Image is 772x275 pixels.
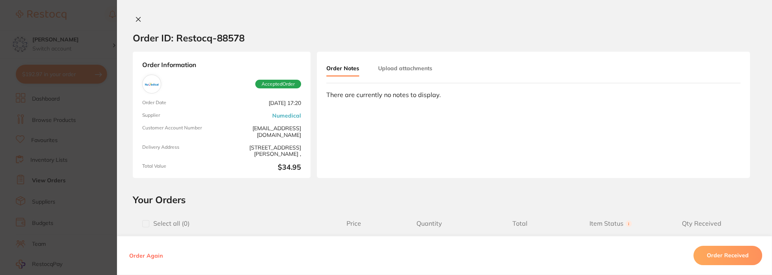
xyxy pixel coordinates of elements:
span: Accepted Order [255,80,301,88]
span: Order Date [142,100,218,106]
button: Order Again [127,252,165,259]
span: Customer Account Number [142,125,218,138]
span: Total Value [142,163,218,172]
b: $34.95 [225,163,301,172]
span: Qty Received [656,220,747,227]
span: [EMAIL_ADDRESS][DOMAIN_NAME] [225,125,301,138]
span: Supplier [142,112,218,119]
a: Numedical [272,112,301,119]
span: Price [324,220,384,227]
button: Order Notes [326,61,359,77]
button: Upload attachments [378,61,432,75]
div: There are currently no notes to display. [326,91,740,98]
span: Quantity [384,220,475,227]
span: Total [475,220,566,227]
span: Select all ( 0 ) [149,220,190,227]
button: Order Received [693,246,762,265]
strong: Order Information [142,61,301,68]
span: Item Status [565,220,656,227]
span: [STREET_ADDRESS][PERSON_NAME] , [225,144,301,157]
span: [DATE] 17:20 [225,100,301,106]
h2: Your Orders [133,194,756,206]
span: Delivery Address [142,144,218,157]
h2: Order ID: Restocq- 88578 [133,32,245,44]
img: Numedical [144,77,159,92]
